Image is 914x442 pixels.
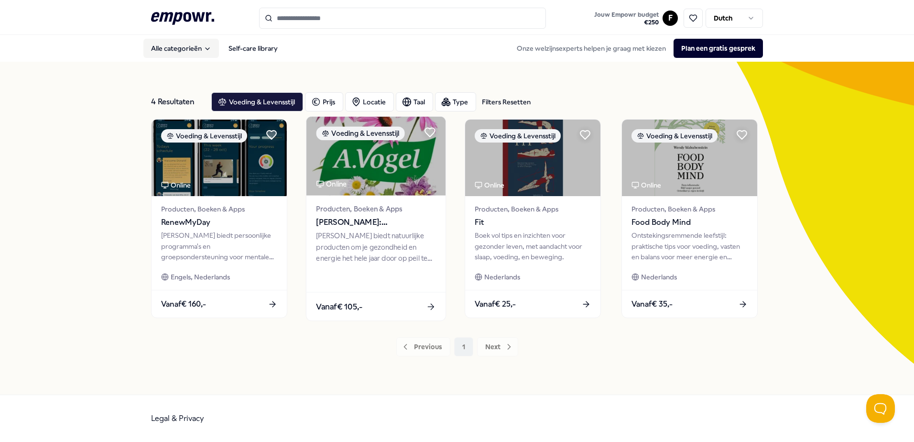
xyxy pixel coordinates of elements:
[161,298,206,310] span: Vanaf € 160,-
[306,117,446,196] img: package image
[305,92,343,111] button: Prijs
[465,120,600,196] img: package image
[621,119,758,318] a: package imageVoeding & LevensstijlOnlineProducten, Boeken & AppsFood Body MindOntstekingsremmende...
[631,230,748,262] div: Ontstekingsremmende leefstijl: praktische tips voor voeding, vasten en balans voor meer energie e...
[316,216,435,229] span: [PERSON_NAME]: Supplementen
[475,204,591,214] span: Producten, Boeken & Apps
[161,230,277,262] div: [PERSON_NAME] biedt persoonlijke programma's en groepsondersteuning voor mentale veerkracht en vi...
[151,414,204,423] a: Legal & Privacy
[143,39,219,58] button: Alle categorieën
[674,39,763,58] button: Plan een gratis gesprek
[259,8,546,29] input: Search for products, categories or subcategories
[345,92,394,111] button: Locatie
[484,272,520,282] span: Nederlands
[509,39,763,58] div: Onze welzijnsexperts helpen je graag met kiezen
[631,298,673,310] span: Vanaf € 35,-
[151,92,204,111] div: 4 Resultaten
[866,394,895,423] iframe: Help Scout Beacon - Open
[435,92,476,111] button: Type
[475,216,591,229] span: Fit
[316,231,435,264] div: [PERSON_NAME] biedt natuurlijke producten om je gezondheid en energie het hele jaar door op peil ...
[396,92,433,111] button: Taal
[465,119,601,318] a: package imageVoeding & LevensstijlOnlineProducten, Boeken & AppsFitBoek vol tips en inzichten voo...
[622,120,757,196] img: package image
[631,129,718,143] div: Voeding & Levensstijl
[161,204,277,214] span: Producten, Boeken & Apps
[211,92,303,111] button: Voeding & Levensstijl
[594,19,659,26] span: € 250
[221,39,285,58] a: Self-care library
[161,129,247,143] div: Voeding & Levensstijl
[161,216,277,229] span: RenewMyDay
[161,180,191,190] div: Online
[663,11,678,26] button: F
[171,272,230,282] span: Engels, Nederlands
[631,204,748,214] span: Producten, Boeken & Apps
[475,298,516,310] span: Vanaf € 25,-
[631,216,748,229] span: Food Body Mind
[316,203,435,214] span: Producten, Boeken & Apps
[641,272,677,282] span: Nederlands
[594,11,659,19] span: Jouw Empowr budget
[152,120,287,196] img: package image
[590,8,663,28] a: Jouw Empowr budget€250
[475,129,561,143] div: Voeding & Levensstijl
[475,230,591,262] div: Boek vol tips en inzichten voor gezonder leven, met aandacht voor slaap, voeding, en beweging.
[316,300,362,313] span: Vanaf € 105,-
[151,119,287,318] a: package imageVoeding & LevensstijlOnlineProducten, Boeken & AppsRenewMyDay[PERSON_NAME] biedt per...
[592,9,661,28] button: Jouw Empowr budget€250
[482,97,531,107] div: Filters Resetten
[316,126,404,140] div: Voeding & Levensstijl
[306,116,446,321] a: package imageVoeding & LevensstijlOnlineProducten, Boeken & Apps[PERSON_NAME]: Supplementen[PERSO...
[631,180,661,190] div: Online
[475,180,504,190] div: Online
[143,39,285,58] nav: Main
[316,178,347,189] div: Online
